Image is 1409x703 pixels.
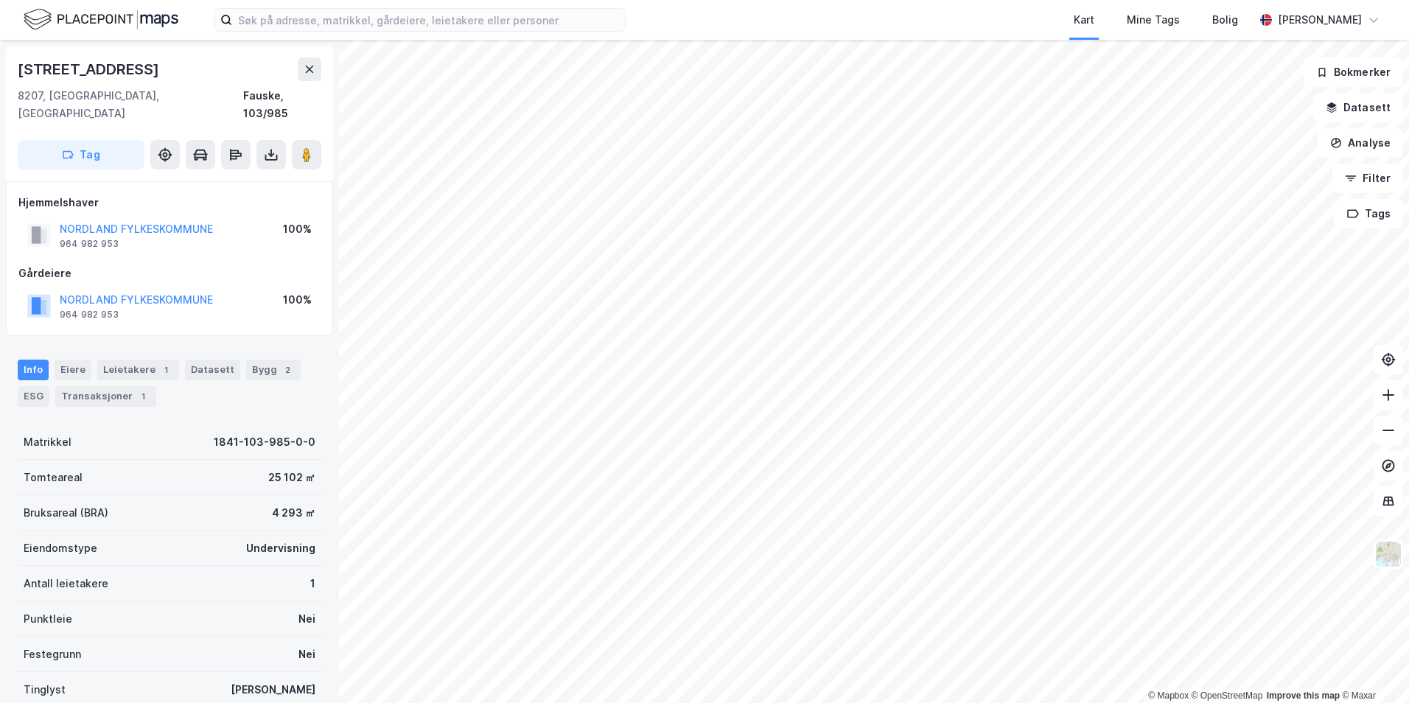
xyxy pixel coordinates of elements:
[243,87,321,122] div: Fauske, 103/985
[1335,199,1403,228] button: Tags
[1313,93,1403,122] button: Datasett
[24,681,66,699] div: Tinglyst
[1212,11,1238,29] div: Bolig
[24,646,81,663] div: Festegrunn
[1374,540,1402,568] img: Z
[60,309,119,321] div: 964 982 953
[231,681,315,699] div: [PERSON_NAME]
[214,433,315,451] div: 1841-103-985-0-0
[24,7,178,32] img: logo.f888ab2527a4732fd821a326f86c7f29.svg
[24,504,108,522] div: Bruksareal (BRA)
[280,363,295,377] div: 2
[268,469,315,486] div: 25 102 ㎡
[24,575,108,592] div: Antall leietakere
[18,360,49,380] div: Info
[24,610,72,628] div: Punktleie
[1148,690,1189,701] a: Mapbox
[283,291,312,309] div: 100%
[18,140,144,169] button: Tag
[1318,128,1403,158] button: Analyse
[1335,632,1409,703] iframe: Chat Widget
[97,360,179,380] div: Leietakere
[185,360,240,380] div: Datasett
[60,238,119,250] div: 964 982 953
[55,360,91,380] div: Eiere
[24,539,97,557] div: Eiendomstype
[232,9,626,31] input: Søk på adresse, matrikkel, gårdeiere, leietakere eller personer
[1304,57,1403,87] button: Bokmerker
[1335,632,1409,703] div: Kontrollprogram for chat
[18,194,321,211] div: Hjemmelshaver
[24,469,83,486] div: Tomteareal
[272,504,315,522] div: 4 293 ㎡
[158,363,173,377] div: 1
[310,575,315,592] div: 1
[1127,11,1180,29] div: Mine Tags
[246,539,315,557] div: Undervisning
[18,386,49,407] div: ESG
[1267,690,1340,701] a: Improve this map
[18,57,162,81] div: [STREET_ADDRESS]
[24,433,71,451] div: Matrikkel
[55,386,156,407] div: Transaksjoner
[298,646,315,663] div: Nei
[283,220,312,238] div: 100%
[1332,164,1403,193] button: Filter
[1192,690,1263,701] a: OpenStreetMap
[136,389,150,404] div: 1
[1278,11,1362,29] div: [PERSON_NAME]
[246,360,301,380] div: Bygg
[298,610,315,628] div: Nei
[18,265,321,282] div: Gårdeiere
[18,87,243,122] div: 8207, [GEOGRAPHIC_DATA], [GEOGRAPHIC_DATA]
[1074,11,1094,29] div: Kart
